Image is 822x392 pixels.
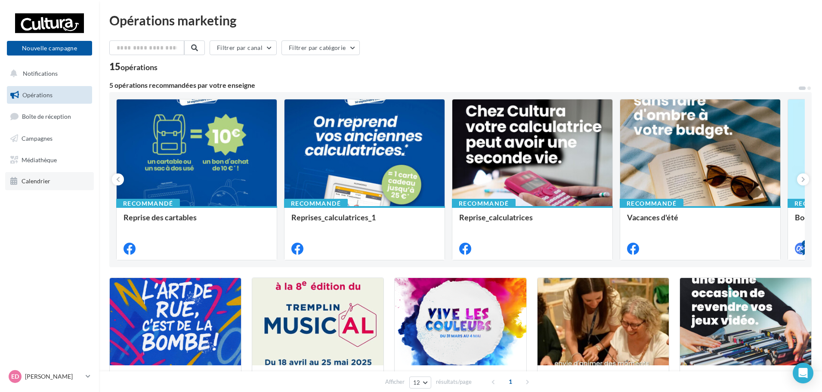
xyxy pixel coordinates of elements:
[802,240,810,248] div: 4
[5,151,94,169] a: Médiathèque
[291,213,438,230] div: Reprises_calculatrices_1
[22,135,53,142] span: Campagnes
[452,199,516,208] div: Recommandé
[210,40,277,55] button: Filtrer par canal
[436,378,472,386] span: résultats/page
[109,82,798,89] div: 5 opérations recommandées par votre enseigne
[25,372,82,381] p: [PERSON_NAME]
[5,130,94,148] a: Campagnes
[116,199,180,208] div: Recommandé
[5,172,94,190] a: Calendrier
[459,213,606,230] div: Reprise_calculatrices
[284,199,348,208] div: Recommandé
[504,375,517,389] span: 1
[22,177,50,185] span: Calendrier
[627,213,773,230] div: Vacances d'été
[413,379,420,386] span: 12
[5,65,90,83] button: Notifications
[620,199,683,208] div: Recommandé
[22,91,53,99] span: Opérations
[793,363,813,383] div: Open Intercom Messenger
[11,372,19,381] span: ED
[22,113,71,120] span: Boîte de réception
[281,40,360,55] button: Filtrer par catégorie
[121,63,158,71] div: opérations
[409,377,431,389] button: 12
[124,213,270,230] div: Reprise des cartables
[385,378,405,386] span: Afficher
[7,41,92,56] button: Nouvelle campagne
[22,156,57,163] span: Médiathèque
[109,62,158,71] div: 15
[5,107,94,126] a: Boîte de réception
[7,368,92,385] a: ED [PERSON_NAME]
[109,14,812,27] div: Opérations marketing
[5,86,94,104] a: Opérations
[23,70,58,77] span: Notifications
